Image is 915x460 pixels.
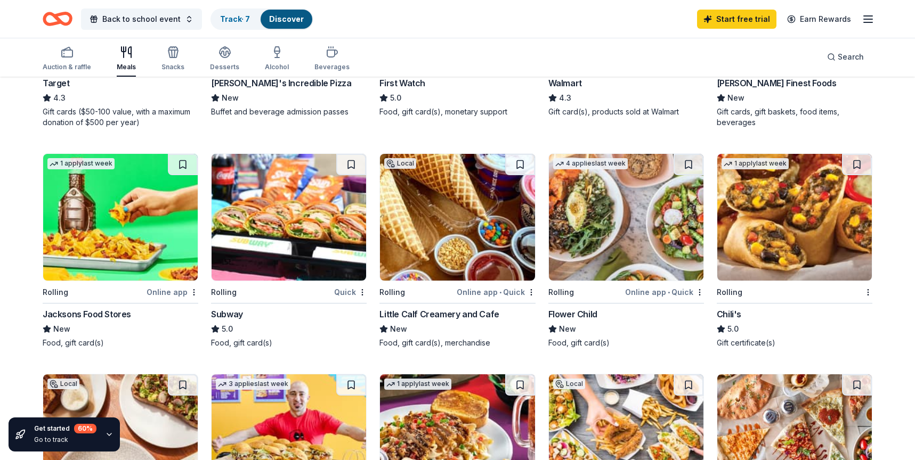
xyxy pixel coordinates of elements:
[559,323,576,335] span: New
[457,285,536,299] div: Online app Quick
[548,286,574,299] div: Rolling
[314,42,350,77] button: Beverages
[819,46,872,68] button: Search
[697,10,776,29] a: Start free trial
[314,63,350,71] div: Beverages
[161,63,184,71] div: Snacks
[334,285,367,299] div: Quick
[47,379,79,389] div: Local
[211,286,237,299] div: Rolling
[211,77,351,89] div: [PERSON_NAME]'s Incredible Pizza
[117,42,136,77] button: Meals
[211,338,367,348] div: Food, gift card(s)
[43,42,91,77] button: Auction & raffle
[81,9,202,30] button: Back to school event
[216,379,290,390] div: 3 applies last week
[117,63,136,71] div: Meals
[43,308,131,321] div: Jacksons Food Stores
[499,288,501,297] span: •
[43,6,72,31] a: Home
[379,77,425,89] div: First Watch
[379,106,535,117] div: Food, gift card(s), monetary support
[265,63,289,71] div: Alcohol
[781,10,857,29] a: Earn Rewards
[548,77,582,89] div: Walmart
[210,63,239,71] div: Desserts
[222,323,233,335] span: 5.0
[43,106,198,128] div: Gift cards ($50-100 value, with a maximum donation of $500 per year)
[559,92,571,104] span: 4.3
[102,13,181,26] span: Back to school event
[384,158,416,169] div: Local
[625,285,704,299] div: Online app Quick
[727,92,744,104] span: New
[727,323,739,335] span: 5.0
[210,42,239,77] button: Desserts
[220,14,250,23] a: Track· 7
[553,379,585,389] div: Local
[211,106,367,117] div: Buffet and beverage admission passes
[53,92,66,104] span: 4.3
[210,9,313,30] button: Track· 7Discover
[717,286,742,299] div: Rolling
[717,106,872,128] div: Gift cards, gift baskets, food items, beverages
[548,338,704,348] div: Food, gift card(s)
[43,154,198,281] img: Image for Jacksons Food Stores
[43,63,91,71] div: Auction & raffle
[47,158,115,169] div: 1 apply last week
[211,153,367,348] a: Image for SubwayRollingQuickSubway5.0Food, gift card(s)
[384,379,451,390] div: 1 apply last week
[717,308,741,321] div: Chili's
[43,77,70,89] div: Target
[722,158,789,169] div: 1 apply last week
[390,92,401,104] span: 5.0
[549,154,703,281] img: Image for Flower Child
[43,286,68,299] div: Rolling
[211,308,243,321] div: Subway
[147,285,198,299] div: Online app
[43,153,198,348] a: Image for Jacksons Food Stores1 applylast weekRollingOnline appJacksons Food StoresNewFood, gift ...
[43,338,198,348] div: Food, gift card(s)
[717,154,872,281] img: Image for Chili's
[74,424,96,433] div: 60 %
[548,308,597,321] div: Flower Child
[390,323,407,335] span: New
[838,51,864,63] span: Search
[717,153,872,348] a: Image for Chili's1 applylast weekRollingChili's5.0Gift certificate(s)
[379,338,535,348] div: Food, gift card(s), merchandise
[380,154,535,281] img: Image for Little Calf Creamery and Cafe
[379,286,405,299] div: Rolling
[548,153,704,348] a: Image for Flower Child4 applieslast weekRollingOnline app•QuickFlower ChildNewFood, gift card(s)
[34,424,96,433] div: Get started
[212,154,366,281] img: Image for Subway
[379,308,499,321] div: Little Calf Creamery and Cafe
[553,158,628,169] div: 4 applies last week
[717,338,872,348] div: Gift certificate(s)
[265,42,289,77] button: Alcohol
[548,106,704,117] div: Gift card(s), products sold at Walmart
[717,77,837,89] div: [PERSON_NAME] Finest Foods
[269,14,304,23] a: Discover
[161,42,184,77] button: Snacks
[34,436,96,444] div: Go to track
[668,288,670,297] span: •
[379,153,535,348] a: Image for Little Calf Creamery and CafeLocalRollingOnline app•QuickLittle Calf Creamery and CafeN...
[222,92,239,104] span: New
[53,323,70,335] span: New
